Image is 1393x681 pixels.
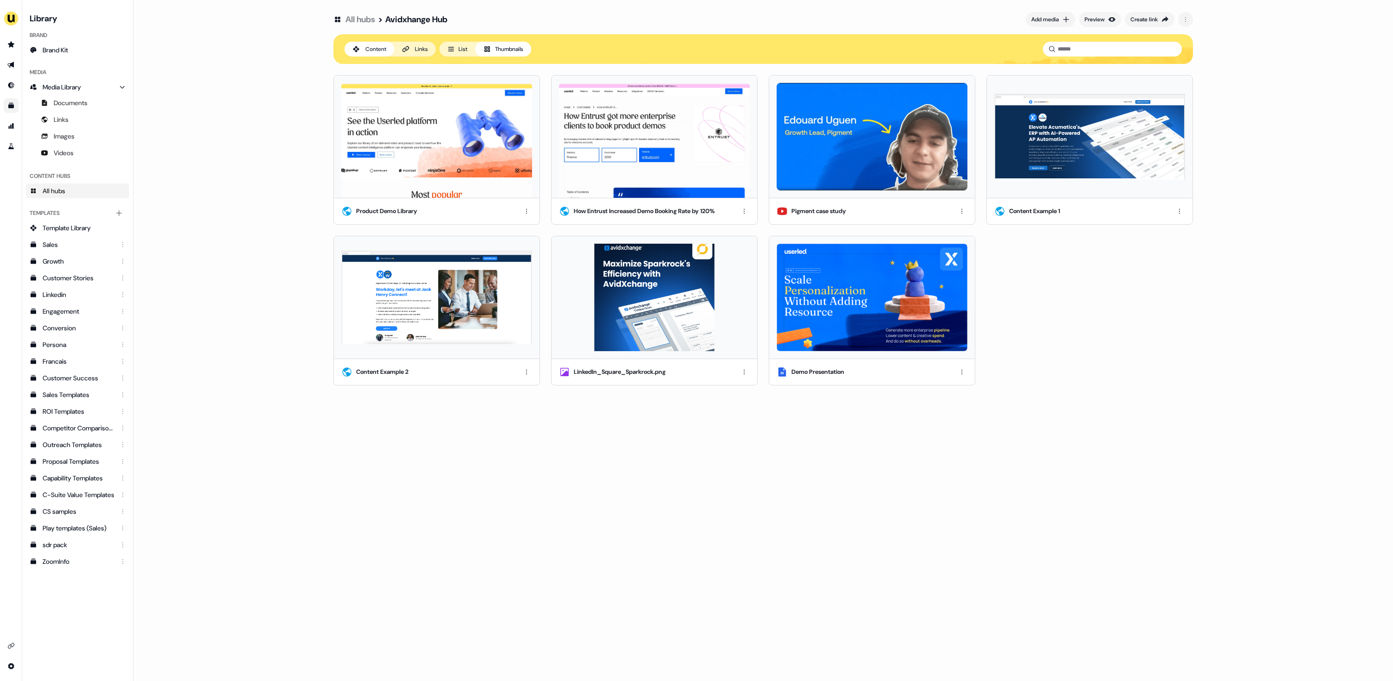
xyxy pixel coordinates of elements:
a: Customer Stories [26,271,129,285]
a: Conversion [26,321,129,335]
a: Capability Templates [26,471,129,486]
span: Template Library [43,223,91,233]
a: Proposal Templates [26,454,129,469]
a: Go to templates [4,98,19,113]
button: AvidXchange x AcumaticaContent Example 1 [986,75,1193,225]
img: LinkedIn_Square_Sparkrock.png [559,244,750,351]
button: Pigment case studyPigment case study [769,75,975,225]
a: Competitor Comparisons [26,421,129,435]
a: Media Library [26,80,129,95]
a: Go to attribution [4,119,19,133]
div: Francais [43,357,114,366]
span: Brand Kit [43,45,68,55]
div: Content Example 1 [1009,207,1060,216]
button: List [439,42,475,57]
span: Media Library [43,82,81,92]
a: Francais [26,354,129,369]
a: sdr pack [26,537,129,552]
div: Sales Templates [43,390,114,399]
div: Growth [43,257,114,266]
a: Go to experiments [4,139,19,154]
span: Links [54,115,69,124]
button: Product Demo Library Product Demo Library [333,75,540,225]
div: Customer Stories [43,273,114,283]
div: Competitor Comparisons [43,423,114,433]
a: Links [26,112,129,127]
a: Sales [26,237,129,252]
div: Add media [1031,15,1059,24]
div: sdr pack [43,540,114,549]
div: Create link [1130,15,1158,24]
a: Go to Inbound [4,78,19,93]
div: ZoomInfo [43,557,114,566]
img: AvidXchange x Workday [341,244,532,351]
div: Brand [26,28,129,43]
button: Thumbnails [475,42,531,57]
a: Documents [26,95,129,110]
div: How Entrust Increased Demo Booking Rate by 120% [574,207,715,216]
div: Outreach Templates [43,440,114,449]
button: LinkedIn_Square_Sparkrock.pngLinkedIn_Square_Sparkrock.png [551,236,758,385]
a: Videos [26,145,129,160]
span: Images [54,132,75,141]
button: Add media [1026,12,1075,27]
div: Content Example 2 [356,367,408,377]
div: Sales [43,240,114,249]
span: Documents [54,98,88,107]
a: Play templates (Sales) [26,521,129,536]
div: Engagement [43,307,114,316]
div: ROI Templates [43,407,114,416]
div: Conversion [43,323,114,333]
div: Links [415,44,428,54]
img: How Entrust Increased Demo Booking Rate by 120% [559,83,750,198]
div: Media [26,65,129,80]
img: AvidXhange_Demo_Deck_(1).pdf [777,244,967,351]
img: Product Demo Library [341,83,532,198]
button: Create link [1125,12,1174,27]
a: All hubs [345,14,375,25]
a: Linkedin [26,287,129,302]
div: Demo Presentation [791,367,844,377]
div: CS samples [43,507,114,516]
span: Videos [54,148,74,158]
a: Engagement [26,304,129,319]
a: C-Suite Value Templates [26,487,129,502]
a: Growth [26,254,129,269]
div: Persona [43,340,114,349]
button: Preview [1079,12,1121,27]
div: Content Hubs [26,169,129,183]
a: Template Library [26,221,129,235]
img: AvidXchange x Acumatica [994,83,1185,190]
div: Content [365,44,386,54]
div: Play templates (Sales) [43,523,114,533]
div: > [378,14,383,25]
a: Sales Templates [26,387,129,402]
a: ROI Templates [26,404,129,419]
a: Customer Success [26,371,129,385]
div: Customer Success [43,373,114,383]
div: Preview [1085,15,1104,24]
img: Pigment case study [777,83,967,190]
button: Links [394,42,436,57]
a: All hubs [26,183,129,198]
a: Images [26,129,129,144]
a: Go to prospects [4,37,19,52]
a: Go to outbound experience [4,57,19,72]
button: AvidXchange x WorkdayContent Example 2 [333,236,540,385]
button: Content [345,42,394,57]
a: ZoomInfo [26,554,129,569]
button: AvidXhange_Demo_Deck_(1).pdfDemo Presentation [769,236,975,385]
button: How Entrust Increased Demo Booking Rate by 120%How Entrust Increased Demo Booking Rate by 120% [551,75,758,225]
div: Avidxhange Hub [385,14,447,25]
span: All hubs [43,186,65,195]
a: Persona [26,337,129,352]
a: Outreach Templates [26,437,129,452]
div: Pigment case study [791,207,846,216]
a: Go to integrations [4,659,19,674]
div: LinkedIn_Square_Sparkrock.png [574,367,665,377]
a: CS samples [26,504,129,519]
div: Linkedin [43,290,114,299]
a: Go to integrations [4,638,19,653]
div: Templates [26,206,129,221]
h3: Library [26,11,129,24]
